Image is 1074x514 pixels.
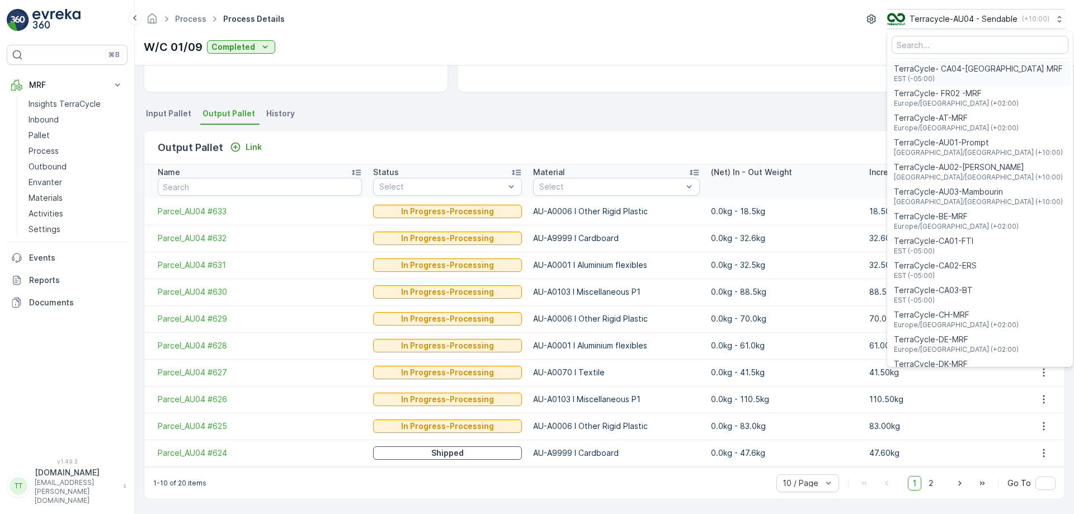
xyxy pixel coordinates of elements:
td: 0.0kg - 18.5kg [705,198,864,225]
a: Parcel_AU04 #629 [158,313,362,324]
a: Parcel_AU04 #631 [158,260,362,271]
td: AU-A9999 I Cardboard [527,440,705,466]
span: EST (-05:00) [894,247,973,256]
a: Parcel_AU04 #633 [158,206,362,217]
input: Search [158,178,362,196]
a: Parcel_AU04 #624 [158,447,362,459]
td: 0.0kg - 32.6kg [705,225,864,252]
p: ( +10:00 ) [1022,15,1049,23]
img: logo [7,9,29,31]
td: AU-A0001 I Aluminium flexibles [527,332,705,359]
span: [GEOGRAPHIC_DATA]/[GEOGRAPHIC_DATA] (+10:00) [894,173,1063,182]
span: Input Pallet [146,108,191,119]
a: Settings [24,221,128,237]
p: Status [373,167,399,178]
button: TT[DOMAIN_NAME][EMAIL_ADDRESS][PERSON_NAME][DOMAIN_NAME] [7,467,128,505]
span: History [266,108,295,119]
td: 110.50kg [864,386,1022,413]
a: Documents [7,291,128,314]
p: Process [29,145,59,157]
td: 0.0kg - 61.0kg [705,332,864,359]
a: Envanter [24,175,128,190]
span: TerraCycle-AT-MRF [894,112,1019,124]
span: TerraCycle- FR02 -MRF [894,88,1019,99]
button: In Progress-Processing [373,205,522,218]
p: Select [379,181,505,192]
p: Insights TerraCycle [29,98,101,110]
a: Inbound [24,112,128,128]
td: AU-A0001 I Aluminium flexibles [527,252,705,279]
button: In Progress-Processing [373,393,522,406]
button: Completed [207,40,275,54]
span: TerraCycle-CA03-BT [894,285,973,296]
span: TerraCycle-BE-MRF [894,211,1019,222]
span: EST (-05:00) [894,271,977,280]
button: In Progress-Processing [373,312,522,326]
p: [DOMAIN_NAME] [35,467,117,478]
p: Shipped [431,447,464,459]
span: v 1.49.3 [7,458,128,465]
input: Search... [892,36,1068,54]
p: Link [246,142,262,153]
p: In Progress-Processing [401,260,494,271]
a: Homepage [146,17,158,26]
p: In Progress-Processing [401,206,494,217]
p: Settings [29,224,60,235]
td: 83.00kg [864,413,1022,440]
button: Shipped [373,446,522,460]
button: Terracycle-AU04 - Sendable(+10:00) [887,9,1065,29]
p: Material [533,167,565,178]
p: In Progress-Processing [401,340,494,351]
span: [GEOGRAPHIC_DATA]/[GEOGRAPHIC_DATA] (+10:00) [894,197,1063,206]
p: Outbound [29,161,67,172]
td: AU-A0103 I Miscellaneous P1 [527,386,705,413]
a: Parcel_AU04 #625 [158,421,362,432]
td: AU-A0006 I Other Rigid Plastic [527,198,705,225]
a: Parcel_AU04 #630 [158,286,362,298]
span: Europe/[GEOGRAPHIC_DATA] (+02:00) [894,320,1019,329]
button: In Progress-Processing [373,258,522,272]
a: Parcel_AU04 #632 [158,233,362,244]
td: 0.0kg - 47.6kg [705,440,864,466]
p: In Progress-Processing [401,233,494,244]
p: Output Pallet [158,140,223,155]
span: TerraCycle-CH-MRF [894,309,1019,320]
p: Terracycle-AU04 - Sendable [910,13,1018,25]
span: EST (-05:00) [894,74,1063,83]
td: AU-A0103 I Miscellaneous P1 [527,279,705,305]
button: In Progress-Processing [373,339,522,352]
td: AU-A0070 I Textile [527,359,705,386]
span: Process Details [221,13,287,25]
span: EST (-05:00) [894,296,973,305]
td: 0.0kg - 70.0kg [705,305,864,332]
img: logo_light-DOdMpM7g.png [32,9,81,31]
span: [GEOGRAPHIC_DATA]/[GEOGRAPHIC_DATA] (+10:00) [894,148,1063,157]
p: ⌘B [109,50,120,59]
p: Name [158,167,180,178]
span: 1 [908,476,921,491]
button: MRF [7,74,128,96]
td: 0.0kg - 110.5kg [705,386,864,413]
a: Parcel_AU04 #627 [158,367,362,378]
button: Link [225,140,266,154]
span: Go To [1007,478,1031,489]
td: 88.50kg [864,279,1022,305]
p: Increase In Net Weight [869,167,957,178]
p: Inbound [29,114,59,125]
button: In Progress-Processing [373,232,522,245]
a: Events [7,247,128,269]
span: TerraCycle-CA01-FTI [894,235,973,247]
td: 0.0kg - 88.5kg [705,279,864,305]
p: Activities [29,208,63,219]
td: 0.0kg - 41.5kg [705,359,864,386]
p: Materials [29,192,63,204]
p: MRF [29,79,105,91]
p: Documents [29,297,123,308]
p: 1-10 of 20 items [153,479,206,488]
span: 2 [924,476,939,491]
p: (Net) In - Out Weight [711,167,792,178]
